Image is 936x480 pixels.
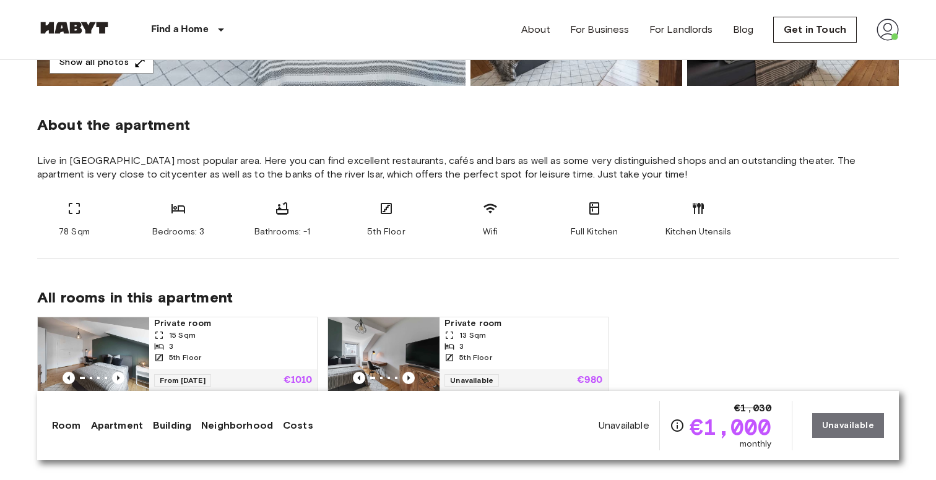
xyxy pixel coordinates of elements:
[151,22,209,37] p: Find a Home
[459,330,486,341] span: 13 Sqm
[877,19,899,41] img: avatar
[734,401,772,416] span: €1,030
[153,418,191,433] a: Building
[112,372,124,384] button: Previous image
[571,226,618,238] span: Full Kitchen
[154,374,211,387] span: From [DATE]
[37,288,899,307] span: All rooms in this apartment
[37,154,899,181] span: Live in [GEOGRAPHIC_DATA] most popular area. Here you can find excellent restaurants, cafés and b...
[459,341,464,352] span: 3
[284,375,313,385] p: €1010
[459,352,492,363] span: 5th Floor
[402,372,415,384] button: Previous image
[733,22,754,37] a: Blog
[91,418,143,433] a: Apartment
[665,226,731,238] span: Kitchen Utensils
[367,226,405,238] span: 5th Floor
[740,438,772,450] span: monthly
[670,418,685,433] svg: Check cost overview for full price breakdown. Please note that discounts apply to new joiners onl...
[599,419,649,432] span: Unavailable
[521,22,550,37] a: About
[577,375,603,385] p: €980
[154,317,312,330] span: Private room
[152,226,205,238] span: Bedrooms: 3
[38,317,149,392] img: Marketing picture of unit DE-02-009-003-03HF
[444,317,602,330] span: Private room
[201,418,273,433] a: Neighborhood
[169,352,201,363] span: 5th Floor
[169,330,196,341] span: 15 Sqm
[444,374,499,387] span: Unavailable
[254,226,311,238] span: Bathrooms: -1
[50,51,154,74] button: Show all photos
[690,416,772,438] span: €1,000
[52,418,81,433] a: Room
[283,418,313,433] a: Costs
[37,317,318,392] a: Marketing picture of unit DE-02-009-003-03HFPrevious imagePrevious imagePrivate room15 Sqm35th Fl...
[570,22,630,37] a: For Business
[37,22,111,34] img: Habyt
[773,17,857,43] a: Get in Touch
[483,226,498,238] span: Wifi
[649,22,713,37] a: For Landlords
[328,317,440,392] img: Marketing picture of unit DE-02-009-003-01HF
[169,341,173,352] span: 3
[37,116,190,134] span: About the apartment
[59,226,90,238] span: 78 Sqm
[353,372,365,384] button: Previous image
[63,372,75,384] button: Previous image
[327,317,608,392] a: Marketing picture of unit DE-02-009-003-01HFPrevious imagePrevious imagePrivate room13 Sqm35th Fl...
